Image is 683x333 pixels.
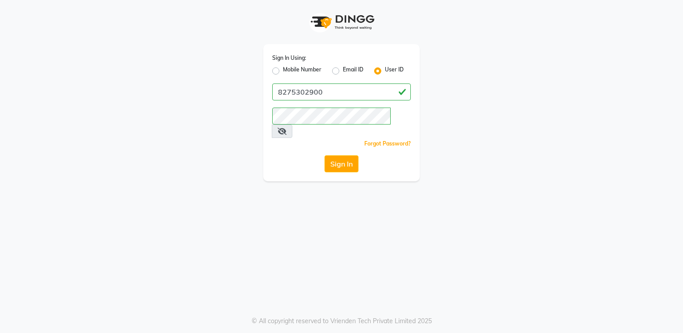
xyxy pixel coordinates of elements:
[325,155,358,172] button: Sign In
[343,66,363,76] label: Email ID
[283,66,321,76] label: Mobile Number
[306,9,377,35] img: logo1.svg
[272,83,411,100] input: Username
[364,140,411,147] a: Forgot Password?
[272,54,306,62] label: Sign In Using:
[272,108,391,125] input: Username
[385,66,404,76] label: User ID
